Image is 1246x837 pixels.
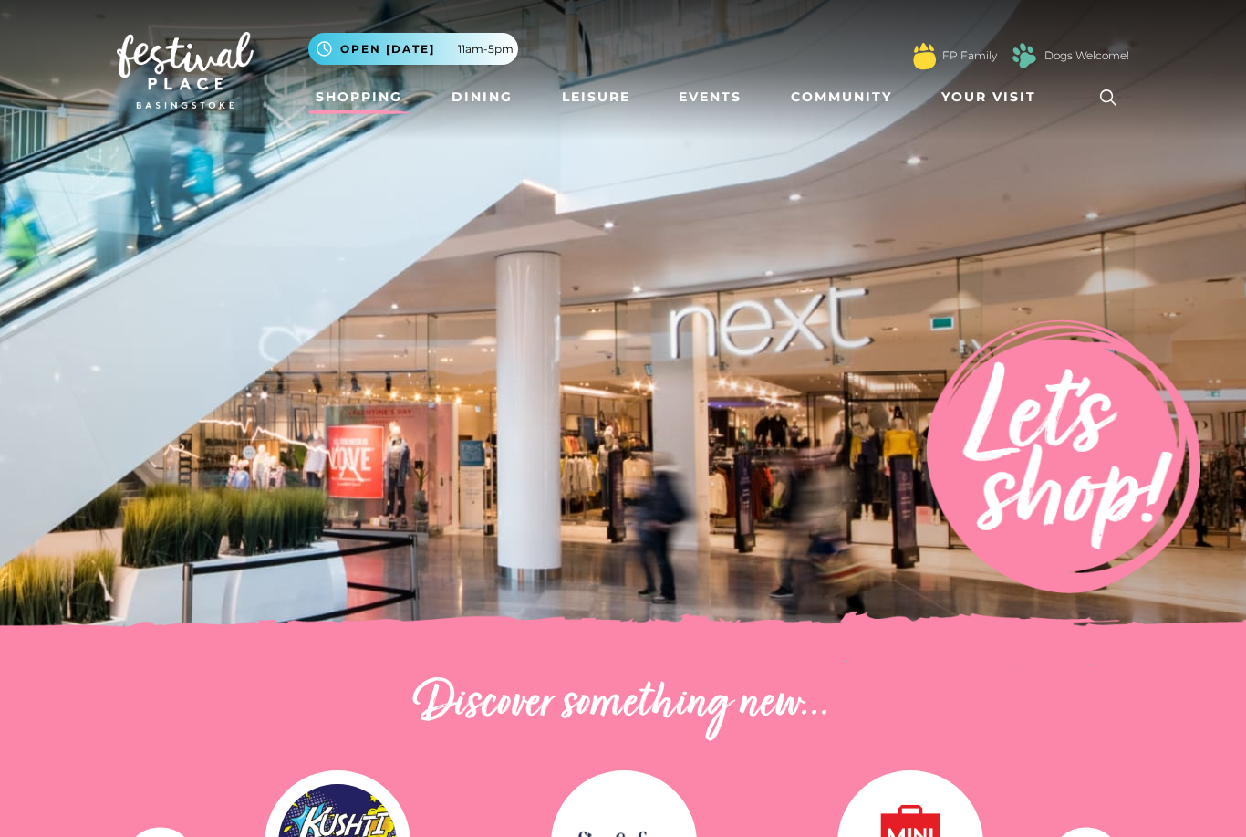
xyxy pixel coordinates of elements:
[308,80,410,114] a: Shopping
[1044,47,1129,64] a: Dogs Welcome!
[942,47,997,64] a: FP Family
[444,80,520,114] a: Dining
[784,80,899,114] a: Community
[117,32,254,109] img: Festival Place Logo
[458,41,514,58] span: 11am-5pm
[671,80,749,114] a: Events
[934,80,1053,114] a: Your Visit
[308,33,518,65] button: Open [DATE] 11am-5pm
[555,80,638,114] a: Leisure
[340,41,435,58] span: Open [DATE]
[941,88,1036,107] span: Your Visit
[117,675,1129,734] h2: Discover something new...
